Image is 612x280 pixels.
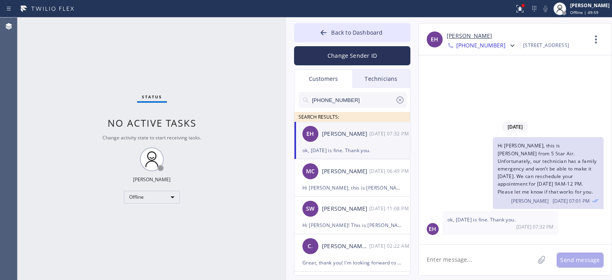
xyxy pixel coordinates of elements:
div: 10/14/2025 9:32 AM [443,211,558,235]
button: Change Sender ID [294,46,410,65]
div: Technicians [352,70,410,88]
div: [PERSON_NAME] [322,167,369,176]
div: [PERSON_NAME] [133,176,171,183]
div: 10/13/2025 9:08 AM [369,204,411,213]
span: Hi [PERSON_NAME], this is [PERSON_NAME] from 5 Star Air. Unfortunately, our technician has a fami... [498,142,597,195]
span: [DATE] [502,122,528,132]
span: MC [306,167,315,176]
button: Mute [540,3,551,14]
div: [PERSON_NAME] [322,129,369,139]
button: Send message [557,253,604,268]
div: Offline [124,191,180,204]
span: No active tasks [108,116,196,129]
span: [PHONE_NUMBER] [456,41,506,51]
a: [PERSON_NAME] [447,31,492,41]
div: [STREET_ADDRESS] [523,41,569,50]
span: Offline | 49:59 [570,10,598,15]
div: 10/14/2025 9:49 AM [369,166,411,176]
span: EH [431,35,438,44]
span: SW [306,204,314,213]
span: Status [142,94,162,100]
button: Back to Dashboard [294,23,410,42]
span: [PERSON_NAME] [511,198,549,204]
div: 10/10/2025 9:22 AM [369,241,411,251]
div: Great, thank you! I'm looking forward to hearing back from you. [302,258,402,267]
div: Hi [PERSON_NAME]! This is [PERSON_NAME], we just spoke with you. I wanted to let you know that we... [302,221,402,230]
div: [PERSON_NAME] [570,2,610,9]
span: EH [306,129,314,139]
input: Search [311,92,395,108]
div: [PERSON_NAME] [322,204,369,213]
span: ok, [DATE] is fine. Thank you. [447,216,516,223]
span: [DATE] 07:32 PM [516,223,553,230]
div: Hi [PERSON_NAME], this is [PERSON_NAME] from 5 Star Air. Unfortunately, our technician has a fami... [302,183,402,192]
span: Change activity state to start receiving tasks. [102,134,201,141]
span: C. [308,242,313,251]
span: Back to Dashboard [331,29,382,36]
div: Customers [294,70,352,88]
span: [DATE] 07:01 PM [553,198,590,204]
div: ok, [DATE] is fine. Thank you. [302,146,402,155]
span: EH [429,225,436,234]
div: [PERSON_NAME] .. [322,242,369,251]
span: SEARCH RESULTS: [298,114,339,120]
div: 10/14/2025 9:01 AM [493,137,604,209]
div: 10/14/2025 9:32 AM [369,129,411,138]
